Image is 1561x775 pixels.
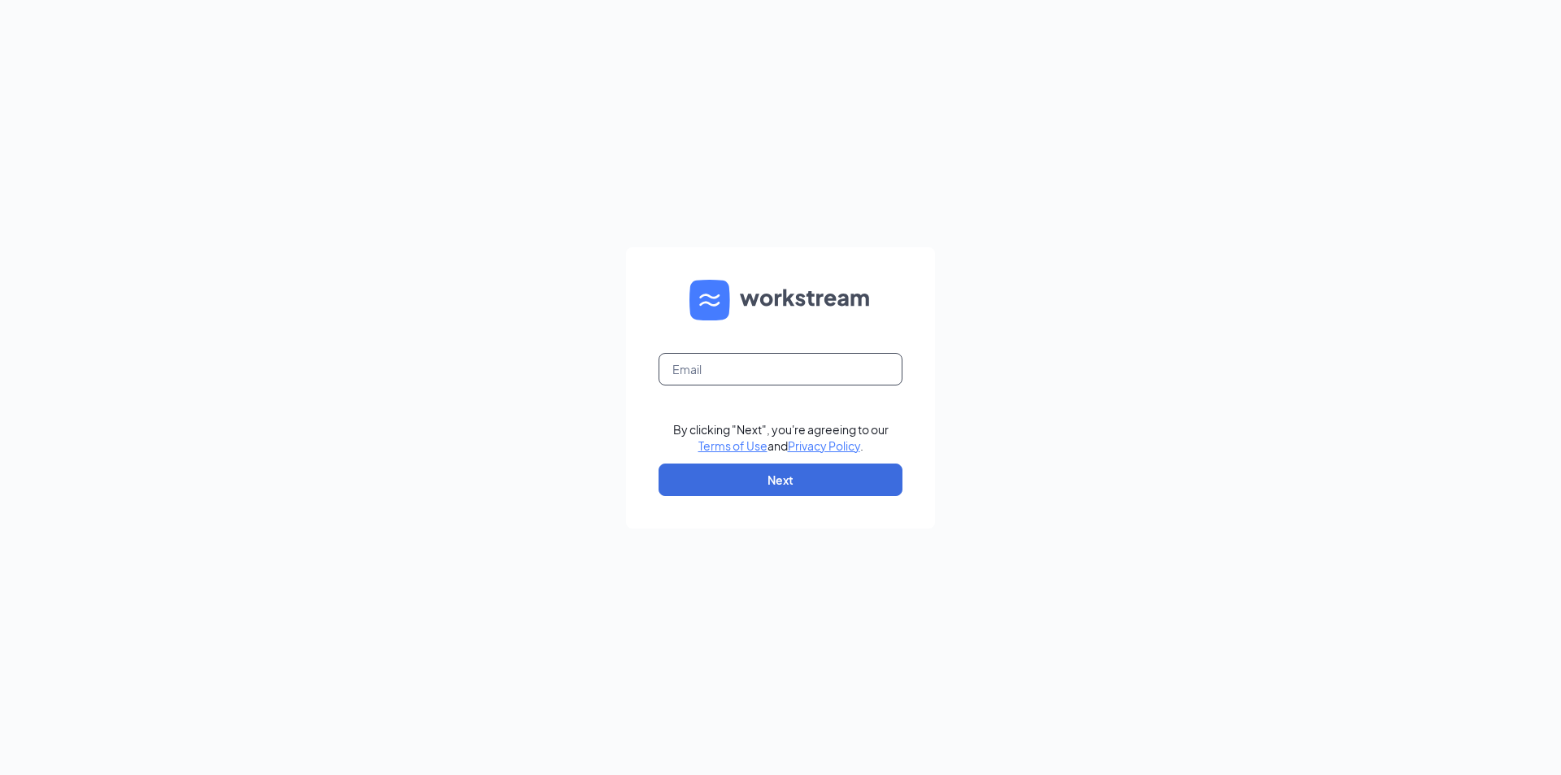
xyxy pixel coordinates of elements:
[659,353,902,385] input: Email
[788,438,860,453] a: Privacy Policy
[698,438,767,453] a: Terms of Use
[689,280,872,320] img: WS logo and Workstream text
[673,421,889,454] div: By clicking "Next", you're agreeing to our and .
[659,464,902,496] button: Next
